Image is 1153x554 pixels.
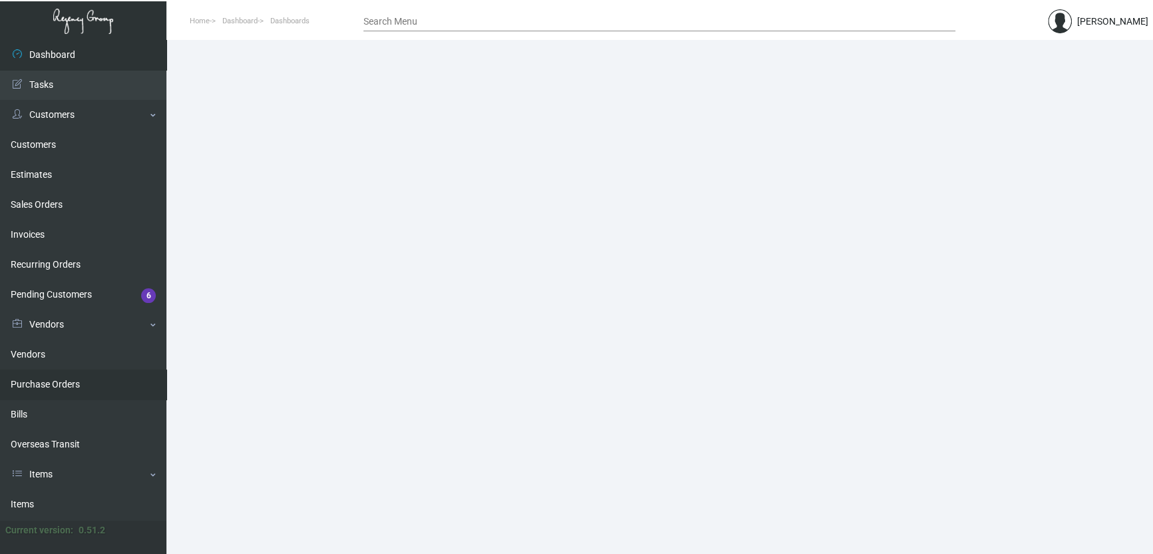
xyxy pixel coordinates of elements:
span: Home [190,17,210,25]
div: Current version: [5,523,73,537]
div: 0.51.2 [79,523,105,537]
span: Dashboards [270,17,310,25]
div: [PERSON_NAME] [1077,15,1148,29]
img: admin@bootstrapmaster.com [1048,9,1072,33]
span: Dashboard [222,17,258,25]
